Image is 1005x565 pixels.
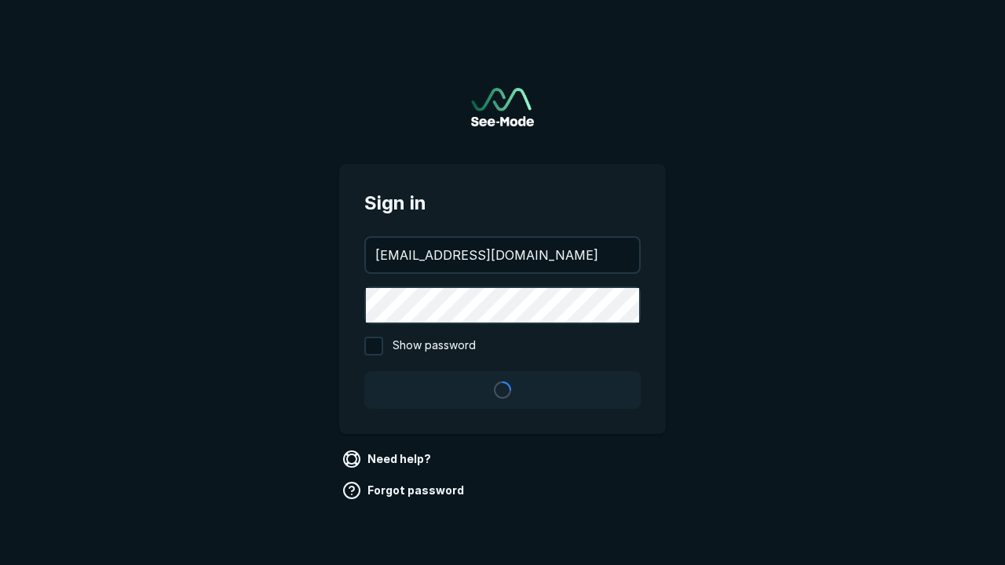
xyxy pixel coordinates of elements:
a: Forgot password [339,478,470,503]
span: Sign in [364,189,641,217]
span: Show password [393,337,476,355]
a: Need help? [339,447,437,472]
a: Go to sign in [471,88,534,126]
img: See-Mode Logo [471,88,534,126]
input: your@email.com [366,238,639,272]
